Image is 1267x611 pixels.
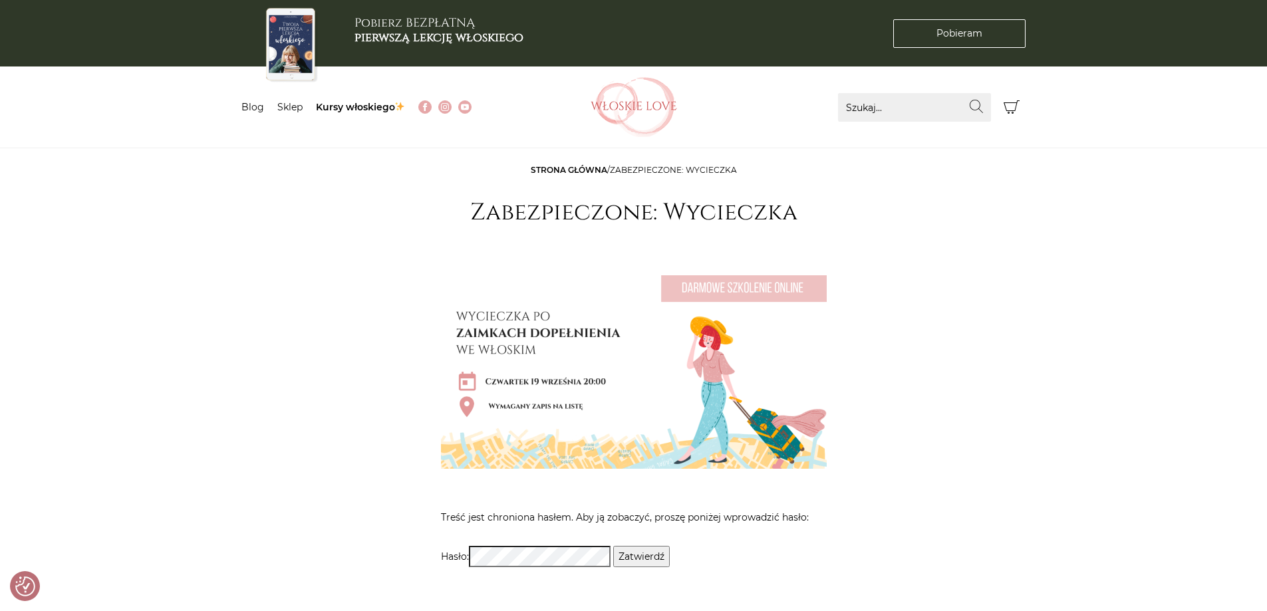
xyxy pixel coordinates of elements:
[441,546,611,567] label: Hasło:
[354,29,523,46] b: pierwszą lekcję włoskiego
[893,19,1026,48] a: Pobieram
[441,509,827,526] p: Treść jest chroniona hasłem. Aby ją zobaczyć, proszę poniżej wprowadzić hasło:
[998,93,1026,122] button: Koszyk
[591,77,677,137] img: Włoskielove
[316,101,406,113] a: Kursy włoskiego
[838,93,991,122] input: Szukaj...
[241,101,264,113] a: Blog
[354,16,523,45] h3: Pobierz BEZPŁATNĄ
[531,165,607,175] a: Strona główna
[277,101,303,113] a: Sklep
[395,102,404,111] img: ✨
[610,165,737,175] span: Zabezpieczone: Wycieczka
[15,576,35,596] button: Preferencje co do zgód
[531,165,737,175] span: /
[936,27,982,41] span: Pobieram
[613,546,670,567] input: Zatwierdź
[469,546,611,567] input: Hasło:
[470,199,797,227] h1: Zabezpieczone: Wycieczka
[15,576,35,596] img: Revisit consent button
